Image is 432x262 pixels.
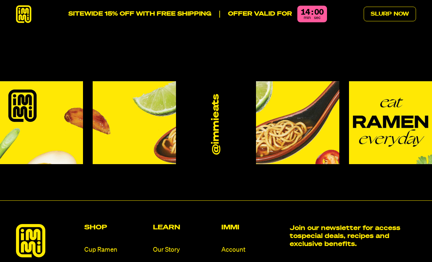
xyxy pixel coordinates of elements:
[219,11,292,18] p: Offer valid for
[210,94,222,154] a: @immieats
[290,224,405,248] h2: Join our newsletter for access to special deals, recipes and exclusive benefits.
[314,16,321,20] span: sec
[84,224,147,231] h2: Shop
[84,245,147,254] a: Cup Ramen
[301,8,310,16] div: 14
[221,245,284,254] a: Account
[16,224,45,257] img: immieats
[314,8,324,16] div: 00
[349,81,432,164] img: Instagram
[221,224,284,231] h2: Immi
[153,224,216,231] h2: Learn
[311,8,313,16] div: :
[68,11,211,18] p: SITEWIDE 15% OFF WITH FREE SHIPPING
[153,245,216,254] a: Our Story
[256,81,339,164] img: Instagram
[304,16,311,20] span: min
[93,81,176,164] img: Instagram
[364,7,416,21] a: Slurp Now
